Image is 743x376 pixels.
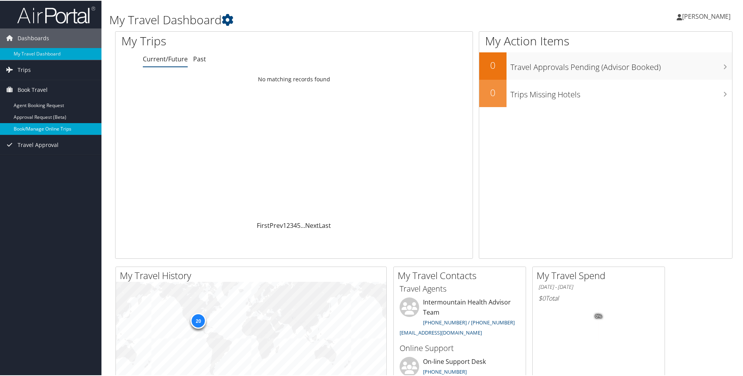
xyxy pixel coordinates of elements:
a: Next [305,220,319,229]
span: Trips [18,59,31,79]
tspan: 0% [595,313,602,318]
a: Past [193,54,206,63]
a: Prev [270,220,283,229]
h3: Travel Approvals Pending (Advisor Booked) [510,57,732,72]
a: Last [319,220,331,229]
h2: My Travel Contacts [398,268,526,281]
h2: My Travel Spend [537,268,665,281]
a: [EMAIL_ADDRESS][DOMAIN_NAME] [400,328,482,335]
td: No matching records found [116,72,473,86]
h6: [DATE] - [DATE] [539,283,659,290]
h1: My Action Items [479,32,732,48]
span: Book Travel [18,79,48,99]
a: [PERSON_NAME] [677,4,738,27]
a: 5 [297,220,300,229]
h2: 0 [479,58,507,71]
span: $0 [539,293,546,302]
a: First [257,220,270,229]
img: airportal-logo.png [17,5,95,23]
div: 20 [190,312,206,328]
h2: My Travel History [120,268,386,281]
h1: My Travel Dashboard [109,11,529,27]
a: 3 [290,220,293,229]
h6: Total [539,293,659,302]
a: 0Trips Missing Hotels [479,79,732,106]
h3: Trips Missing Hotels [510,84,732,99]
h3: Travel Agents [400,283,520,294]
a: [PHONE_NUMBER] / [PHONE_NUMBER] [423,318,515,325]
span: [PERSON_NAME] [682,11,731,20]
span: Travel Approval [18,134,59,154]
a: 0Travel Approvals Pending (Advisor Booked) [479,52,732,79]
h2: 0 [479,85,507,98]
li: Intermountain Health Advisor Team [396,297,524,338]
h1: My Trips [121,32,318,48]
a: 1 [283,220,286,229]
a: 4 [293,220,297,229]
h3: Online Support [400,342,520,353]
a: 2 [286,220,290,229]
span: … [300,220,305,229]
a: Current/Future [143,54,188,63]
a: [PHONE_NUMBER] [423,367,467,374]
span: Dashboards [18,28,49,47]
